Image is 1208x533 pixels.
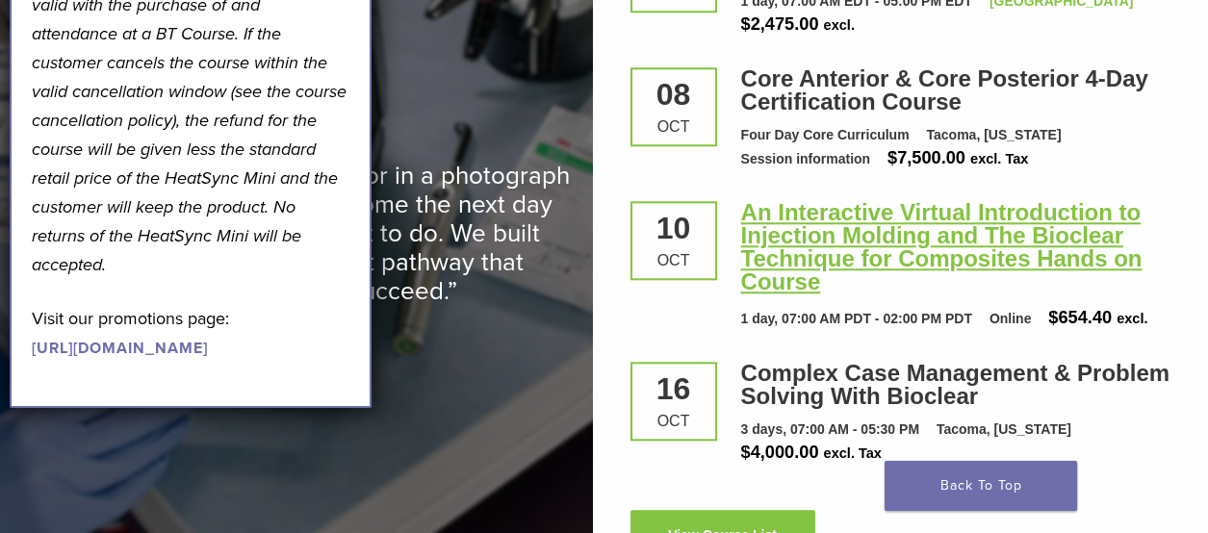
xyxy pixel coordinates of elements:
[741,65,1148,114] a: Core Anterior & Core Posterior 4-Day Certification Course
[970,151,1028,166] span: excl. Tax
[823,17,854,33] span: excl.
[741,199,1143,294] a: An Interactive Virtual Introduction to Injection Molding and The Bioclear Technique for Composite...
[32,339,208,358] a: [URL][DOMAIN_NAME]
[647,414,701,429] div: Oct
[647,119,701,135] div: Oct
[741,360,1169,409] a: Complex Case Management & Problem Solving With Bioclear
[741,125,910,145] div: Four Day Core Curriculum
[647,373,701,404] div: 16
[1048,308,1112,327] span: $654.40
[741,149,871,169] div: Session information
[990,309,1032,329] div: Online
[741,443,819,462] span: $4,000.00
[887,148,965,167] span: $7,500.00
[741,309,972,329] div: 1 day, 07:00 AM PDT - 02:00 PM PDT
[32,304,350,362] p: Visit our promotions page:
[1117,311,1147,326] span: excl.
[741,419,919,440] div: 3 days, 07:00 AM - 05:30 PM
[647,253,701,268] div: Oct
[647,79,701,110] div: 08
[741,14,819,34] span: $2,475.00
[937,419,1071,440] div: Tacoma, [US_STATE]
[926,125,1061,145] div: Tacoma, [US_STATE]
[647,213,701,243] div: 10
[823,445,881,461] span: excl. Tax
[885,461,1077,511] a: Back To Top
